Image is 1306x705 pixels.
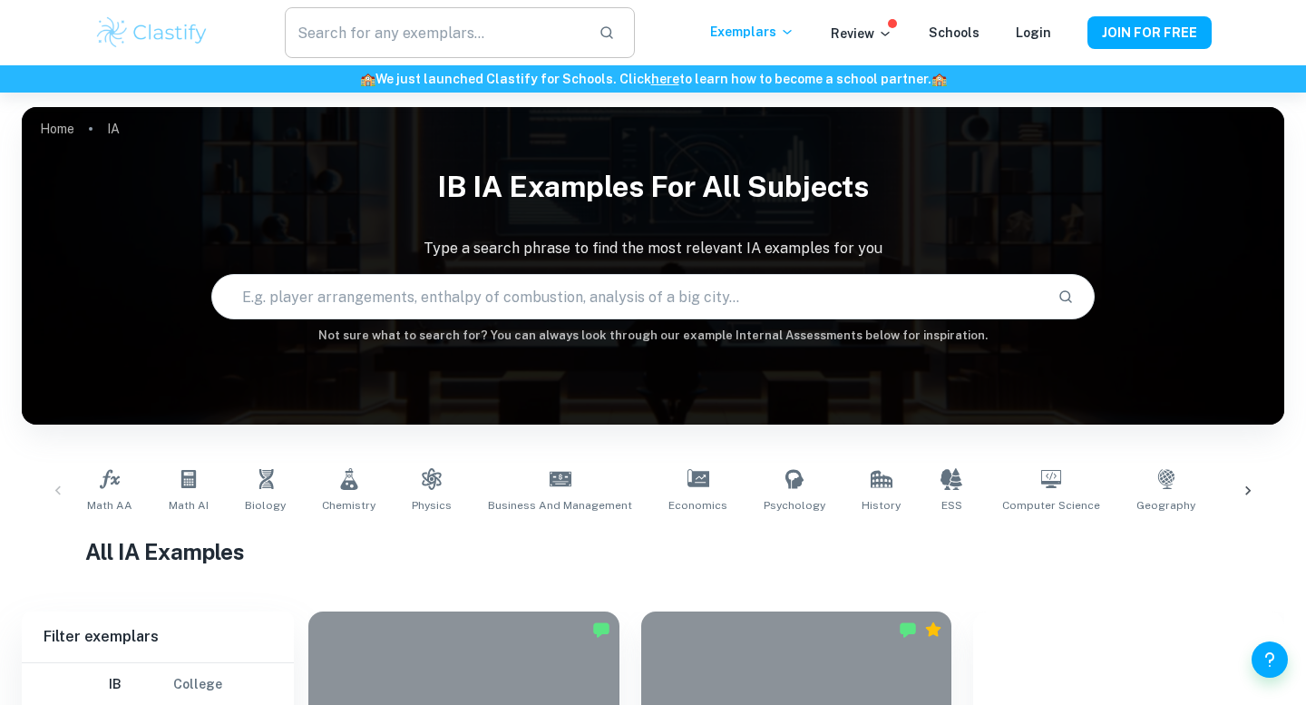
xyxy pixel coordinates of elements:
[212,271,1043,322] input: E.g. player arrangements, enthalpy of combustion, analysis of a big city...
[22,327,1284,345] h6: Not sure what to search for? You can always look through our example Internal Assessments below f...
[412,497,452,514] span: Physics
[285,7,584,58] input: Search for any exemplars...
[107,119,120,139] p: IA
[931,72,947,86] span: 🏫
[1087,16,1212,49] button: JOIN FOR FREE
[862,497,901,514] span: History
[322,497,375,514] span: Chemistry
[1252,641,1288,678] button: Help and Feedback
[488,497,632,514] span: Business and Management
[1050,281,1081,312] button: Search
[924,621,942,639] div: Premium
[245,497,286,514] span: Biology
[85,535,1222,568] h1: All IA Examples
[651,72,679,86] a: here
[929,25,979,40] a: Schools
[22,158,1284,216] h1: IB IA examples for all subjects
[87,497,132,514] span: Math AA
[941,497,962,514] span: ESS
[764,497,825,514] span: Psychology
[1136,497,1195,514] span: Geography
[40,116,74,142] a: Home
[360,72,375,86] span: 🏫
[668,497,727,514] span: Economics
[592,621,610,639] img: Marked
[1016,25,1051,40] a: Login
[4,69,1302,89] h6: We just launched Clastify for Schools. Click to learn how to become a school partner.
[94,15,210,51] img: Clastify logo
[1002,497,1100,514] span: Computer Science
[831,24,892,44] p: Review
[899,621,917,639] img: Marked
[22,238,1284,259] p: Type a search phrase to find the most relevant IA examples for you
[22,612,294,662] h6: Filter exemplars
[710,22,794,42] p: Exemplars
[169,497,209,514] span: Math AI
